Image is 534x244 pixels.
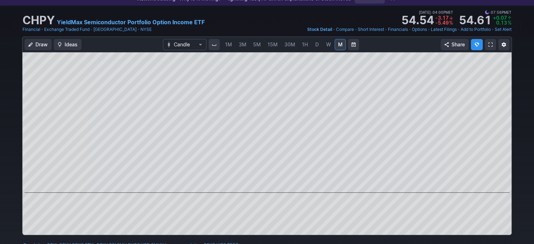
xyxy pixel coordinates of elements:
[302,41,308,47] span: 1H
[333,26,335,33] span: •
[268,41,278,47] span: 15M
[451,41,465,48] span: Share
[495,26,512,33] a: Set Alert
[412,26,427,33] a: Options
[281,39,298,50] a: 30M
[307,26,332,33] a: Stock Detail
[307,27,332,32] span: Stock Detail
[431,27,457,32] span: Latest Filings
[338,41,343,47] span: M
[492,26,494,33] span: •
[435,15,449,21] span: -3.17
[22,15,55,26] h1: CHPY
[264,39,281,50] a: 15M
[428,26,430,33] span: •
[459,15,492,26] strong: 54.61
[315,41,319,47] span: D
[22,26,40,33] a: Financial
[174,41,196,48] span: Candle
[209,39,220,50] button: Interval
[493,15,507,21] span: +0.07
[419,9,453,15] span: [DATE] 04:00PM ET
[388,26,408,33] a: Financials
[284,41,295,47] span: 30M
[431,26,457,33] a: Latest Filings
[35,41,48,48] span: Draw
[299,39,311,50] a: 1H
[401,15,434,26] strong: 54.54
[90,26,93,33] span: •
[163,39,206,50] button: Chart Type
[358,26,384,33] a: Short Interest
[65,41,78,48] span: Ideas
[409,26,411,33] span: •
[498,39,509,50] button: Chart Settings
[489,9,491,15] span: •
[57,18,205,26] a: YieldMax Semiconductor Portfolio Option Income ETF
[336,26,354,33] a: Compare
[348,39,359,50] button: Range
[441,39,469,50] button: Share
[461,26,491,33] a: Add to Portfolio
[485,9,512,15] span: 07:56PM ET
[137,26,140,33] span: •
[225,41,232,47] span: 1M
[335,39,346,50] a: M
[471,39,483,50] button: Explore new features
[485,39,496,50] a: Fullscreen
[355,26,357,33] span: •
[41,26,44,33] span: •
[323,39,334,50] a: W
[326,41,331,47] span: W
[253,41,261,47] span: 5M
[25,39,52,50] button: Draw
[250,39,264,50] a: 5M
[140,26,152,33] a: NYSE
[54,39,81,50] button: Ideas
[222,39,235,50] a: 1M
[449,20,453,26] span: %
[236,39,250,50] a: 3M
[508,20,512,26] span: %
[457,26,460,33] span: •
[311,39,323,50] a: D
[385,26,387,33] span: •
[435,20,449,26] span: -5.49
[496,20,507,26] span: 0.13
[239,41,246,47] span: 3M
[93,26,137,33] a: [GEOGRAPHIC_DATA]
[44,26,90,33] a: Exchange Traded Fund
[431,9,433,15] span: •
